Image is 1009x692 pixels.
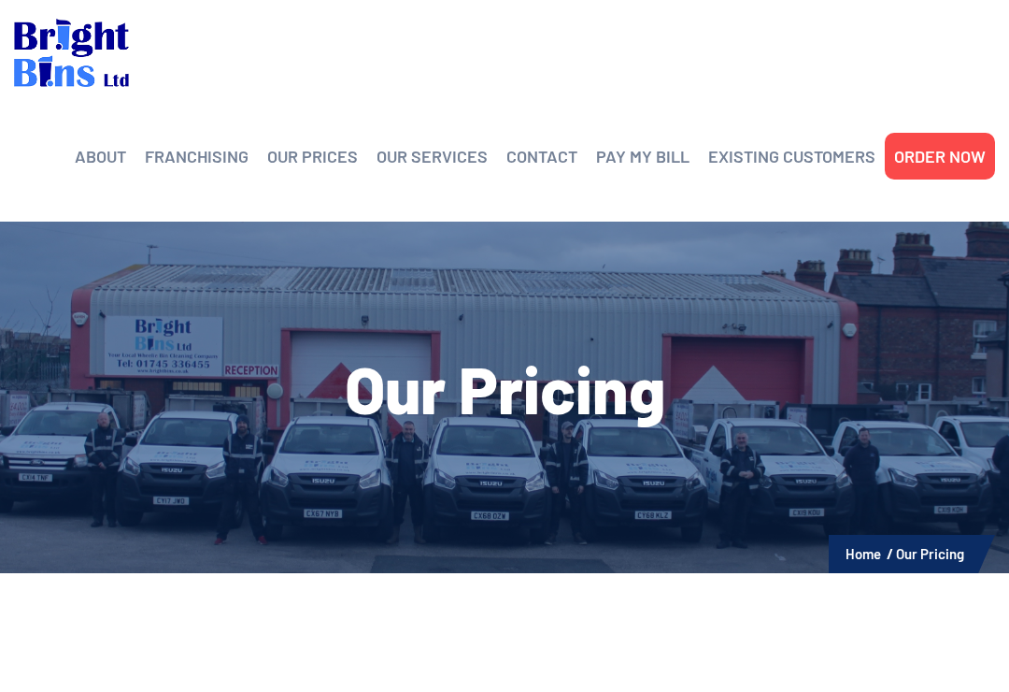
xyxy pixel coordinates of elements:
h1: Our Pricing [14,355,995,421]
a: ORDER NOW [894,142,986,170]
a: ABOUT [75,142,126,170]
a: EXISTING CUSTOMERS [708,142,875,170]
li: Our Pricing [896,541,964,566]
a: OUR SERVICES [377,142,488,170]
a: FRANCHISING [145,142,249,170]
a: OUR PRICES [267,142,358,170]
a: Home [846,545,881,562]
a: CONTACT [506,142,577,170]
a: PAY MY BILL [596,142,689,170]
